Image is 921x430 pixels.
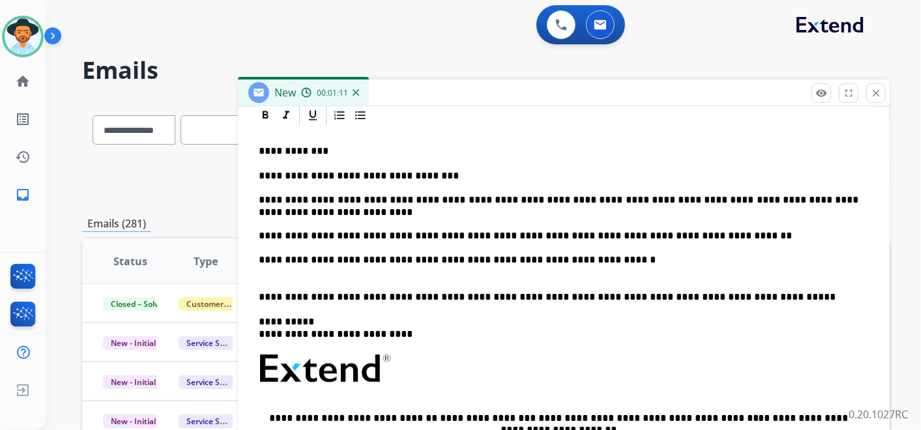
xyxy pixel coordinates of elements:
span: Service Support [179,336,253,350]
span: Customer Support [179,297,263,311]
mat-icon: remove_red_eye [815,87,827,99]
span: New - Initial [103,336,164,350]
span: New - Initial [103,375,164,389]
div: Italic [276,106,296,125]
p: Emails (281) [82,216,151,232]
mat-icon: inbox [15,187,31,203]
div: Underline [303,106,323,125]
span: Service Support [179,414,253,428]
span: Type [194,253,218,269]
div: Bullet List [351,106,370,125]
img: avatar [5,18,41,55]
mat-icon: history [15,149,31,165]
mat-icon: list_alt [15,111,31,127]
mat-icon: fullscreen [843,87,855,99]
h2: Emails [82,57,890,83]
span: Service Support [179,375,253,389]
mat-icon: home [15,74,31,89]
span: New - Initial [103,414,164,428]
span: Status [113,253,147,269]
div: Ordered List [330,106,349,125]
span: New [274,85,296,100]
p: 0.20.1027RC [849,407,908,422]
span: 00:01:11 [317,88,348,98]
div: Bold [256,106,275,125]
mat-icon: close [870,87,882,99]
span: Closed – Solved [103,297,175,311]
